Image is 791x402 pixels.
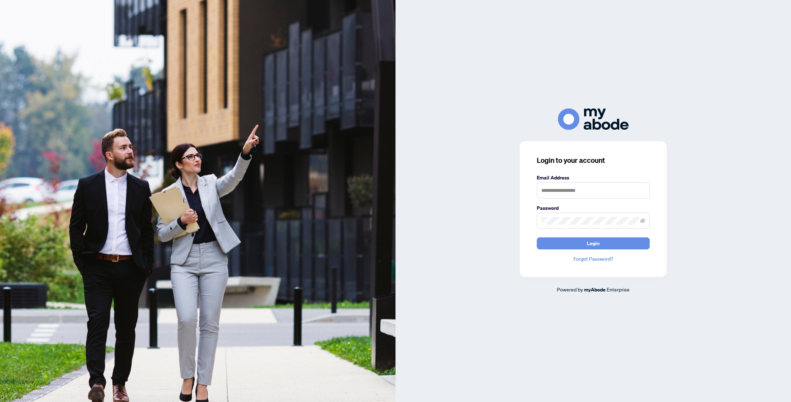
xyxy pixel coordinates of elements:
a: Forgot Password? [537,255,650,263]
span: Powered by [557,286,583,292]
label: Password [537,204,650,212]
img: ma-logo [558,108,629,130]
label: Email Address [537,174,650,182]
a: myAbode [584,286,606,294]
span: Login [587,238,600,249]
h3: Login to your account [537,155,650,165]
span: Enterprise [607,286,630,292]
span: eye-invisible [640,218,645,223]
button: Login [537,237,650,249]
